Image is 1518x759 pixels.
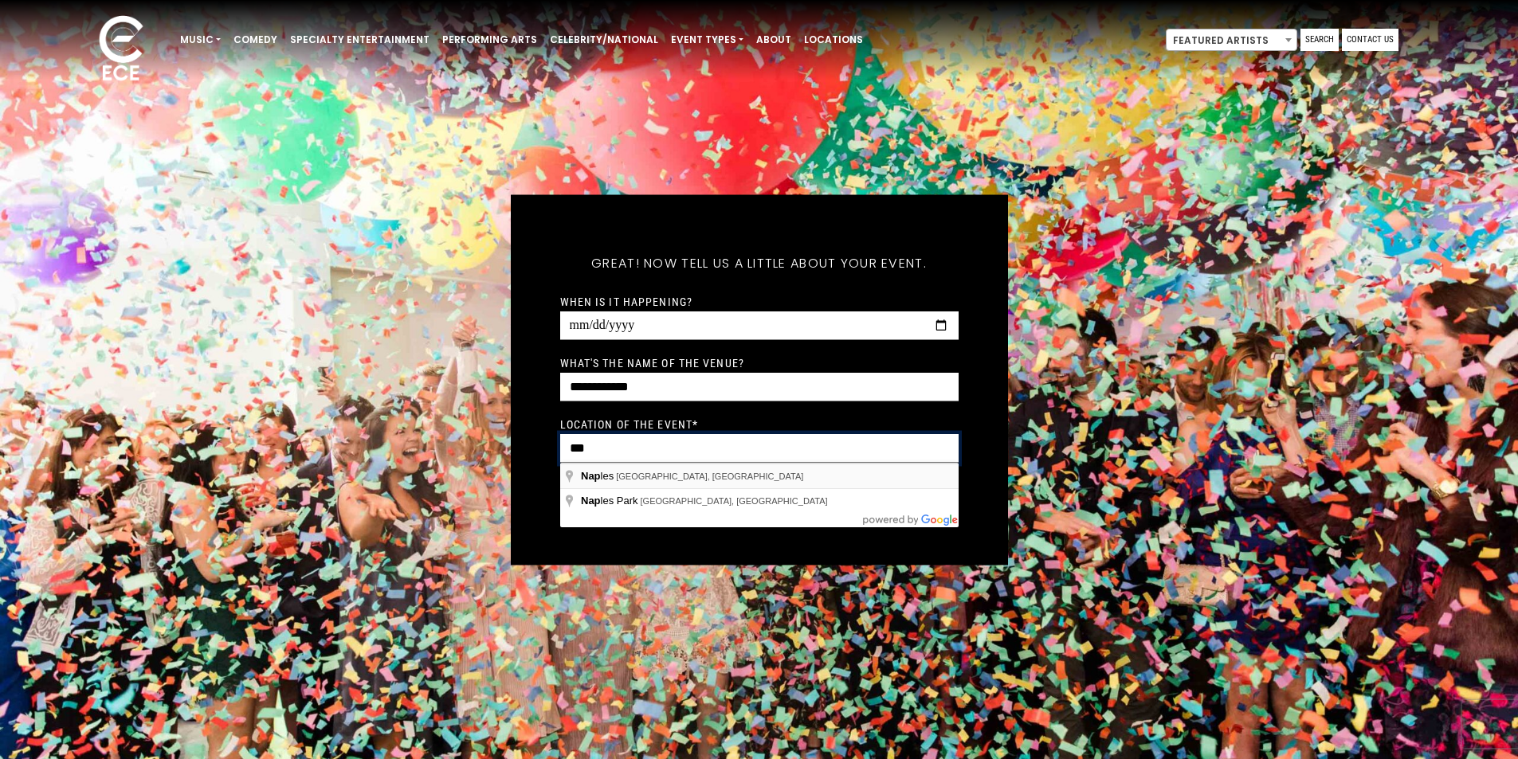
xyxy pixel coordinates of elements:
h5: Great! Now tell us a little about your event. [560,234,959,291]
a: Event Types [665,26,750,53]
a: Music [174,26,227,53]
span: Nap [581,470,601,482]
a: Celebrity/National [543,26,665,53]
a: Search [1300,29,1339,51]
a: Performing Arts [436,26,543,53]
span: Featured Artists [1166,29,1297,51]
a: Specialty Entertainment [284,26,436,53]
label: What's the name of the venue? [560,355,744,370]
a: Comedy [227,26,284,53]
img: ece_new_logo_whitev2-1.png [81,11,161,88]
span: [GEOGRAPHIC_DATA], [GEOGRAPHIC_DATA] [641,496,828,506]
label: Location of the event [560,417,699,431]
a: About [750,26,798,53]
span: Featured Artists [1167,29,1296,52]
span: [GEOGRAPHIC_DATA], [GEOGRAPHIC_DATA] [616,471,803,481]
a: Locations [798,26,869,53]
a: Contact Us [1342,29,1398,51]
span: Nap [581,495,601,507]
span: les [581,470,616,482]
label: When is it happening? [560,294,693,308]
span: les Park [581,495,641,507]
